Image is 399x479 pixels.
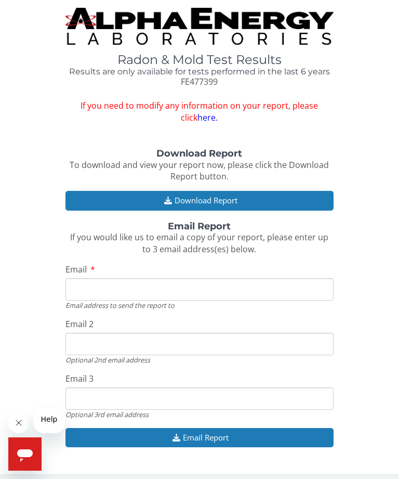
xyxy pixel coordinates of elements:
[65,318,94,330] span: Email 2
[33,408,65,433] iframe: Message from company
[181,76,218,87] span: FE477399
[8,412,29,433] iframe: Close message
[65,301,334,310] div: Email address to send the report to
[156,148,242,159] strong: Download Report
[65,373,94,384] span: Email 3
[70,231,328,255] span: If you would like us to email a copy of your report, please enter up to 3 email address(es) below.
[65,67,334,76] h4: Results are only available for tests performed in the last 6 years
[70,159,329,183] span: To download and view your report now, please click the Download Report button.
[197,112,218,123] a: here.
[65,191,334,210] button: Download Report
[65,100,334,124] span: If you need to modify any information on your report, please click
[65,8,334,45] img: TightCrop.jpg
[65,355,334,365] div: Optional 2nd email address
[8,437,42,471] iframe: Button to launch messaging window
[65,410,334,419] div: Optional 3rd email address
[65,264,87,275] span: Email
[168,221,231,232] strong: Email Report
[65,53,334,67] h1: Radon & Mold Test Results
[65,428,334,447] button: Email Report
